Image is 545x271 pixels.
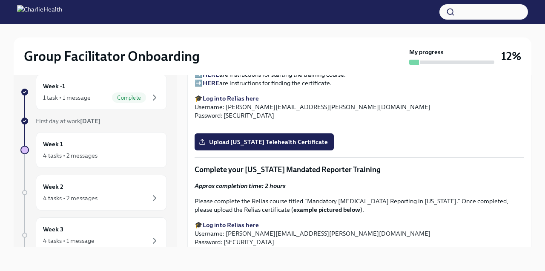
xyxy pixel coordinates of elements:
[501,49,521,64] h3: 12%
[203,95,259,102] a: Log into Relias here
[20,117,167,125] a: First day at work[DATE]
[43,194,98,202] div: 4 tasks • 2 messages
[43,81,65,91] h6: Week -1
[43,151,98,160] div: 4 tasks • 2 messages
[195,182,286,190] strong: Approx completion time: 2 hours
[80,117,100,125] strong: [DATE]
[293,206,360,213] strong: example pictured below
[195,94,524,120] p: 🎓 Username: [PERSON_NAME][EMAIL_ADDRESS][PERSON_NAME][DOMAIN_NAME] Password: [SECURITY_DATA]
[195,197,524,214] p: Please complete the Relias course titled "Mandatory [MEDICAL_DATA] Reporting in [US_STATE]." Once...
[43,225,63,234] h6: Week 3
[43,236,95,245] div: 4 tasks • 1 message
[195,164,524,175] p: Complete your [US_STATE] Mandated Reporter Training
[43,93,91,102] div: 1 task • 1 message
[20,175,167,210] a: Week 24 tasks • 2 messages
[203,79,219,87] a: HERE
[36,117,100,125] span: First day at work
[17,5,62,19] img: CharlieHealth
[20,217,167,253] a: Week 34 tasks • 1 message
[409,48,444,56] strong: My progress
[195,70,524,87] p: ➡️ are instructions for starting the training course. ➡️ are instructions for finding the certifi...
[20,74,167,110] a: Week -11 task • 1 messageComplete
[203,221,259,229] a: Log into Relias here
[112,95,146,101] span: Complete
[20,132,167,168] a: Week 14 tasks • 2 messages
[24,48,200,65] h2: Group Facilitator Onboarding
[201,138,328,146] span: Upload [US_STATE] Telehealth Certificate
[43,182,63,191] h6: Week 2
[195,221,524,246] p: 🎓 Username: [PERSON_NAME][EMAIL_ADDRESS][PERSON_NAME][DOMAIN_NAME] Password: [SECURITY_DATA]
[195,133,334,150] label: Upload [US_STATE] Telehealth Certificate
[43,139,63,149] h6: Week 1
